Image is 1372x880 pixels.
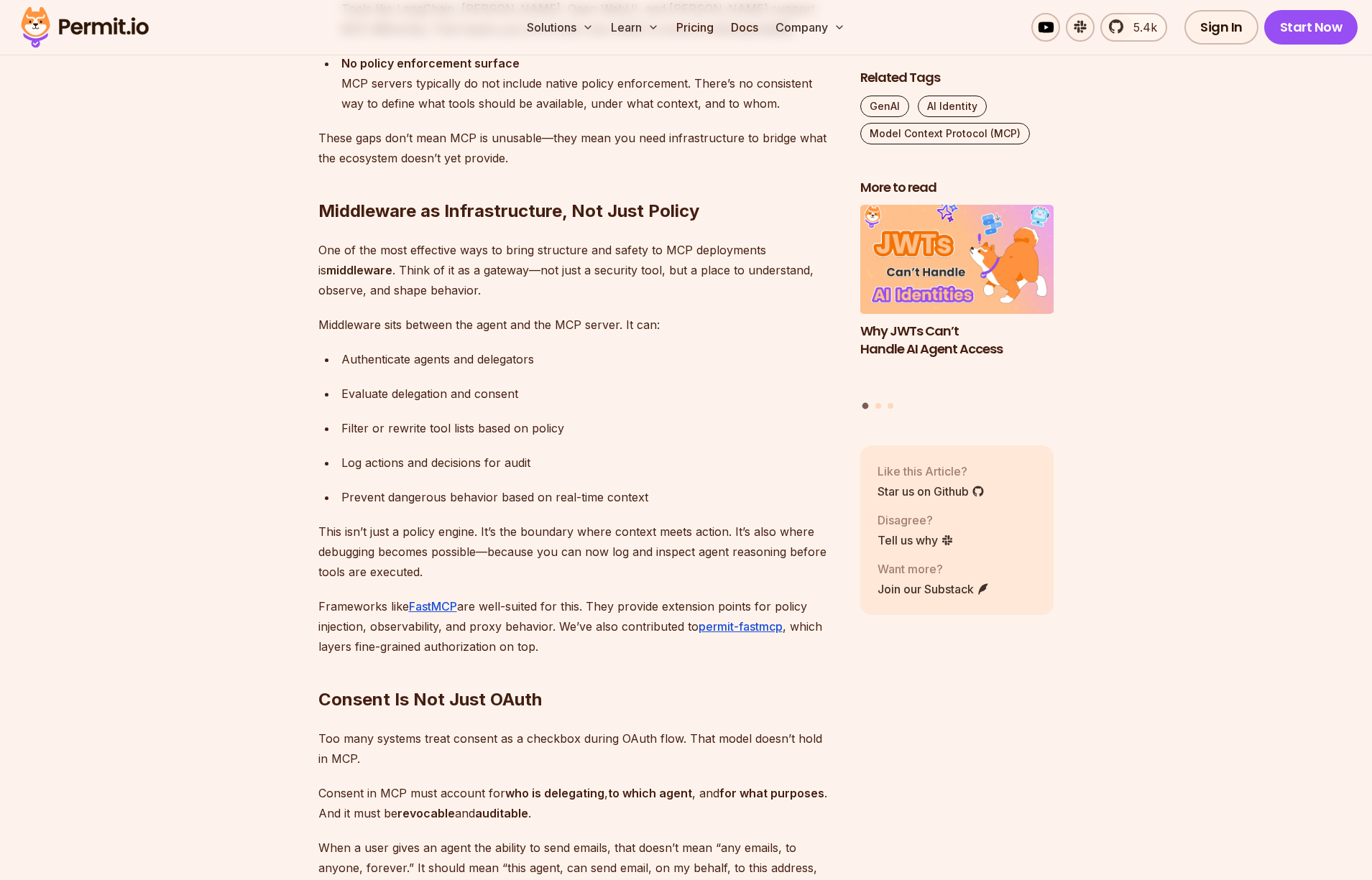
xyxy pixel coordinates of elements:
li: 1 of 3 [860,205,1054,394]
h2: Middleware as Infrastructure, Not Just Policy [318,142,837,223]
div: MCP servers typically do not include native policy enforcement. There’s no consistent way to defi... [341,53,837,114]
h3: Why JWTs Can’t Handle AI Agent Access [860,323,1054,358]
h2: More to read [860,179,1054,197]
p: These gaps don’t mean MCP is unusable—they mean you need infrastructure to bridge what the ecosys... [318,128,837,168]
span: 5.4k [1125,19,1157,36]
p: Consent in MCP must account for , , and . And it must be and . [318,783,837,823]
p: One of the most effective ways to bring structure and safety to MCP deployments is . Think of it ... [318,240,837,300]
a: AI Identity [918,96,987,117]
div: Evaluate delegation and consent [341,384,837,404]
strong: middleware [326,263,392,277]
p: Frameworks like are well-suited for this. They provide extension points for policy injection, obs... [318,596,837,657]
img: Why JWTs Can’t Handle AI Agent Access [860,205,1054,315]
strong: for what purposes [719,786,824,800]
a: FastMCP [409,599,457,613]
img: Permit logo [14,3,155,52]
strong: auditable [475,806,528,820]
a: Pricing [671,13,719,42]
a: permit-fastmcp [699,619,783,634]
button: Company [770,13,851,42]
button: Go to slide 1 [862,403,869,409]
a: Sign In [1184,10,1258,45]
strong: to which agent [608,786,692,800]
p: Disagree? [878,511,954,529]
a: Tell us why [878,532,954,549]
strong: revocable [397,806,455,820]
div: Filter or rewrite tool lists based on policy [341,418,837,438]
h2: Consent Is Not Just OAuth [318,631,837,711]
a: Start Now [1264,10,1358,45]
strong: No policy enforcement surface [341,56,520,70]
p: Too many systems treat consent as a checkbox during OAuth flow. That model doesn’t hold in MCP. [318,728,837,769]
h2: Related Tags [860,69,1054,87]
div: Authenticate agents and delegators [341,349,837,369]
a: Star us on Github [878,483,985,500]
p: Want more? [878,560,990,578]
p: Like this Article? [878,463,985,480]
a: GenAI [860,96,909,117]
a: 5.4k [1100,13,1167,42]
button: Go to slide 2 [875,403,881,409]
div: Log actions and decisions for audit [341,453,837,473]
p: This isn’t just a policy engine. It’s the boundary where context meets action. It’s also where de... [318,522,837,582]
a: Join our Substack [878,580,990,598]
button: Go to slide 3 [888,403,893,409]
a: Docs [725,13,764,42]
div: Posts [860,205,1054,412]
div: Prevent dangerous behavior based on real-time context [341,487,837,507]
a: Model Context Protocol (MCP) [860,123,1030,144]
a: Why JWTs Can’t Handle AI Agent AccessWhy JWTs Can’t Handle AI Agent Access [860,205,1054,394]
button: Learn [605,13,665,42]
button: Solutions [521,13,599,42]
strong: who is delegating [505,786,604,800]
p: Middleware sits between the agent and the MCP server. It can: [318,315,837,335]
